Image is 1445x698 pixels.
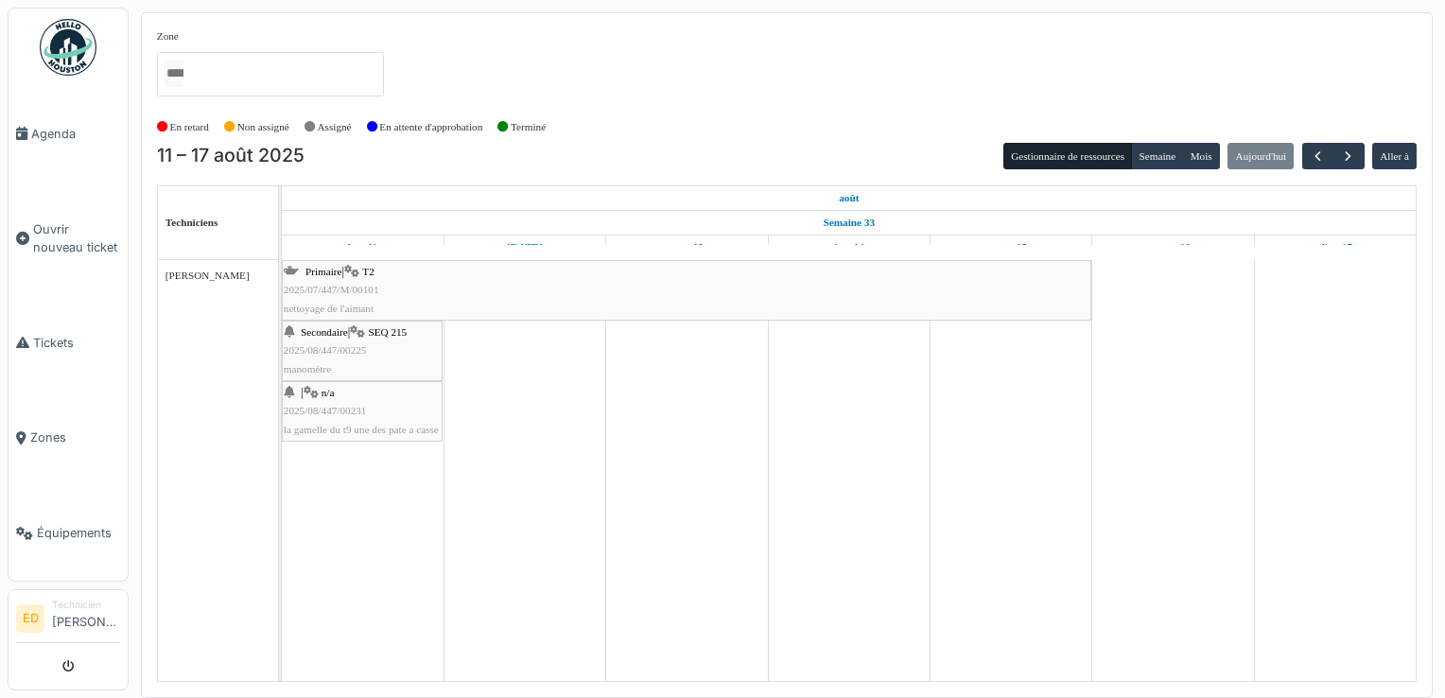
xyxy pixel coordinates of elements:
span: Secondaire [301,326,348,338]
a: 11 août 2025 [834,186,863,210]
img: Badge_color-CXgf-gQk.svg [40,19,96,76]
span: Équipements [37,524,120,542]
a: 13 août 2025 [666,236,708,259]
a: Tickets [9,295,128,391]
button: Semaine [1131,143,1183,169]
label: Terminé [511,119,546,135]
span: 2025/08/447/00225 [284,344,367,356]
a: 17 août 2025 [1314,236,1357,259]
a: Agenda [9,86,128,182]
div: | [284,384,441,439]
span: la gamelle du t9 une des pate a casse [284,424,439,435]
div: Technicien [52,598,120,612]
a: 11 août 2025 [342,236,382,259]
span: Agenda [31,125,120,143]
span: 2025/07/447/M/00101 [284,284,379,295]
a: 15 août 2025 [990,236,1032,259]
span: Primaire [305,266,342,277]
span: Techniciens [165,217,218,228]
label: En attente d'approbation [379,119,482,135]
button: Aller à [1372,143,1417,169]
a: 12 août 2025 [502,236,548,259]
label: Non assigné [237,119,289,135]
span: Tickets [33,334,120,352]
button: Aujourd'hui [1227,143,1294,169]
label: Assigné [318,119,352,135]
button: Mois [1182,143,1220,169]
span: manomètre [284,363,331,375]
span: SEQ 215 [368,326,407,338]
button: Précédent [1302,143,1333,170]
span: [PERSON_NAME] [165,270,250,281]
a: Semaine 33 [819,211,879,235]
span: Ouvrir nouveau ticket [33,220,120,256]
a: ED Technicien[PERSON_NAME] [16,598,120,643]
div: | [284,323,441,378]
label: En retard [170,119,209,135]
span: 2025/08/447/00231 [284,405,367,416]
input: Tous [165,60,183,87]
li: [PERSON_NAME] [52,598,120,638]
button: Gestionnaire de ressources [1003,143,1132,169]
span: T2 [362,266,374,277]
button: Suivant [1332,143,1364,170]
a: Ouvrir nouveau ticket [9,182,128,295]
a: 16 août 2025 [1152,236,1195,259]
div: | [284,263,1089,318]
a: Zones [9,391,128,486]
span: Zones [30,428,120,446]
label: Zone [157,28,179,44]
li: ED [16,604,44,633]
a: Équipements [9,485,128,581]
a: 14 août 2025 [829,236,869,259]
h2: 11 – 17 août 2025 [157,145,305,167]
span: nettoyage de l'aimant [284,303,374,314]
span: n/a [322,387,335,398]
